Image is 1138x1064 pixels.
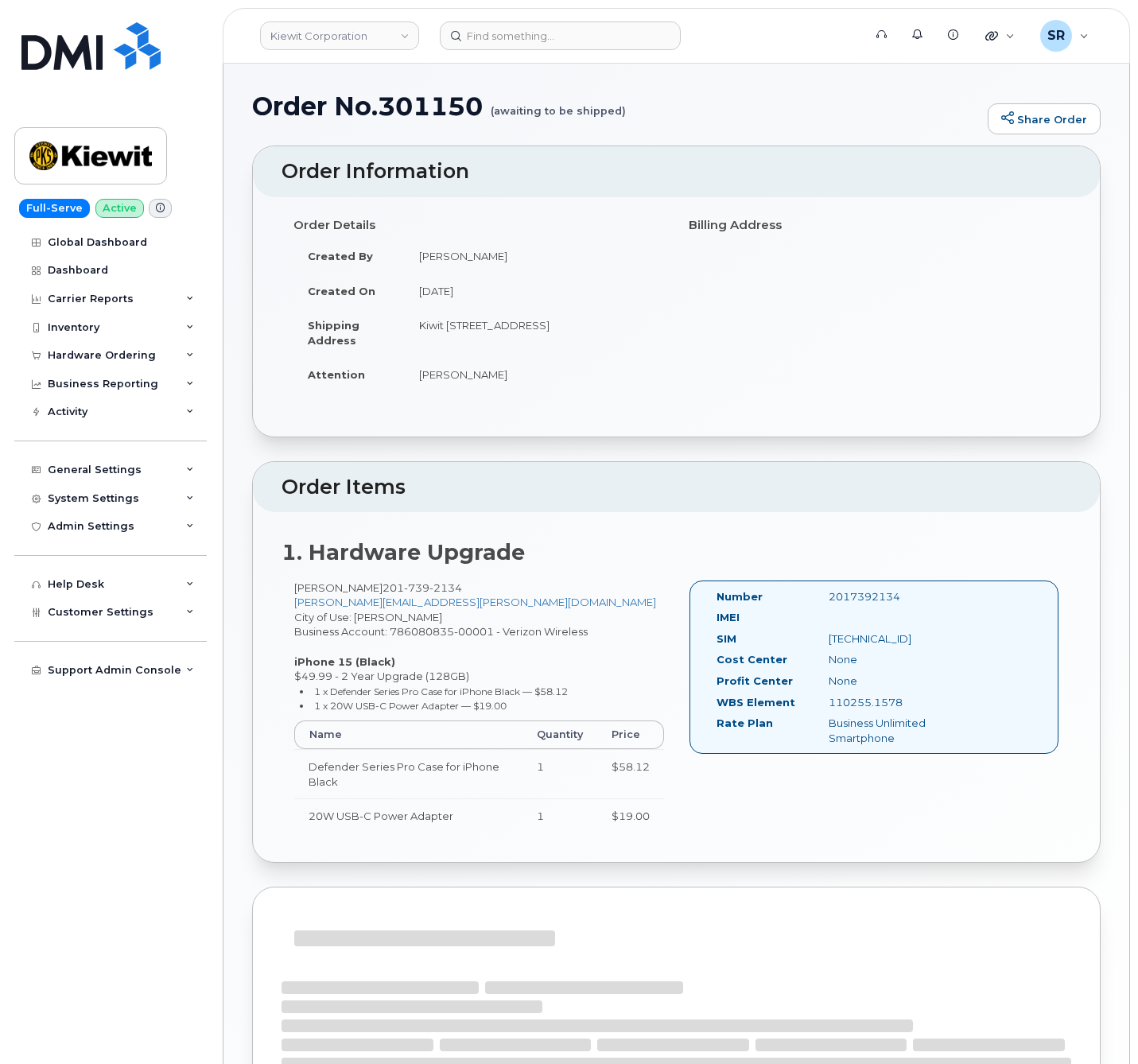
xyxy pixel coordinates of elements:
[282,539,525,565] strong: 1. Hardware Upgrade
[717,674,793,689] label: Profit Center
[491,92,626,117] small: (awaiting to be shipped)
[314,685,568,697] small: 1 x Defender Series Pro Case for iPhone Black — $58.12
[294,798,522,833] td: 20W USB-C Power Adapter
[405,308,665,357] td: Kiwit [STREET_ADDRESS]
[294,749,522,798] td: Defender Series Pro Case for iPhone Black
[308,368,365,381] strong: Attention
[522,720,597,749] th: Quantity
[314,700,507,712] small: 1 x 20W USB-C Power Adapter — $19.00
[717,695,795,710] label: WBS Element
[817,716,974,745] div: Business Unlimited Smartphone
[405,357,665,392] td: [PERSON_NAME]
[717,589,763,604] label: Number
[522,749,597,798] td: 1
[405,274,665,309] td: [DATE]
[817,589,974,604] div: 2017392134
[404,581,429,594] span: 739
[282,161,1071,183] h2: Order Information
[597,798,664,833] td: $19.00
[817,652,974,667] div: None
[717,631,736,647] label: SIM
[717,610,740,625] label: IMEI
[717,716,773,731] label: Rate Plan
[252,92,980,120] h1: Order No.301150
[597,749,664,798] td: $58.12
[717,652,787,667] label: Cost Center
[383,581,462,594] span: 201
[294,596,656,608] a: [PERSON_NAME][EMAIL_ADDRESS][PERSON_NAME][DOMAIN_NAME]
[294,720,522,749] th: Name
[429,581,462,594] span: 2134
[308,285,375,297] strong: Created On
[294,655,395,668] strong: iPhone 15 (Black)
[817,674,974,689] div: None
[817,695,974,710] div: 110255.1578
[308,250,373,262] strong: Created By
[817,631,974,647] div: [TECHNICAL_ID]
[405,239,665,274] td: [PERSON_NAME]
[988,103,1101,135] a: Share Order
[597,720,664,749] th: Price
[282,581,677,848] div: [PERSON_NAME] City of Use: [PERSON_NAME] Business Account: 786080835-00001 - Verizon Wireless $49...
[522,798,597,833] td: 1
[282,476,1071,499] h2: Order Items
[308,319,359,347] strong: Shipping Address
[689,219,1060,232] h4: Billing Address
[293,219,665,232] h4: Order Details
